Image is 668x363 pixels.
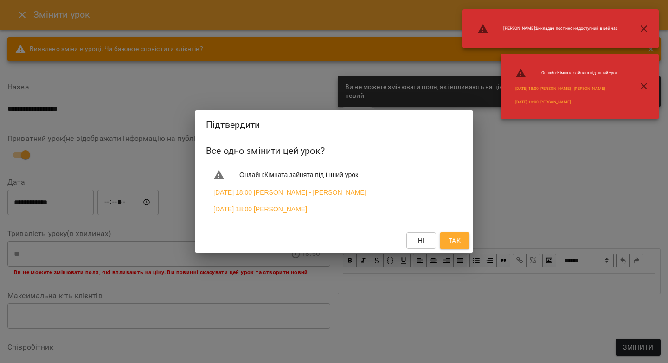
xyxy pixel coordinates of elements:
[449,235,461,246] span: Так
[213,188,366,197] a: [DATE] 18:00 [PERSON_NAME] - [PERSON_NAME]
[206,166,462,184] li: Онлайн : Кімната зайнята під інший урок
[515,86,605,92] a: [DATE] 18:00 [PERSON_NAME] - [PERSON_NAME]
[206,118,462,132] h2: Підтвердити
[515,99,571,105] a: [DATE] 18:00 [PERSON_NAME]
[418,235,425,246] span: Ні
[206,144,462,158] h6: Все одно змінити цей урок?
[213,204,307,214] a: [DATE] 18:00 [PERSON_NAME]
[406,232,436,249] button: Ні
[440,232,469,249] button: Так
[508,64,625,83] li: Онлайн : Кімната зайнята під інший урок
[470,19,625,38] li: [PERSON_NAME] : Викладач постійно недоступний в цей час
